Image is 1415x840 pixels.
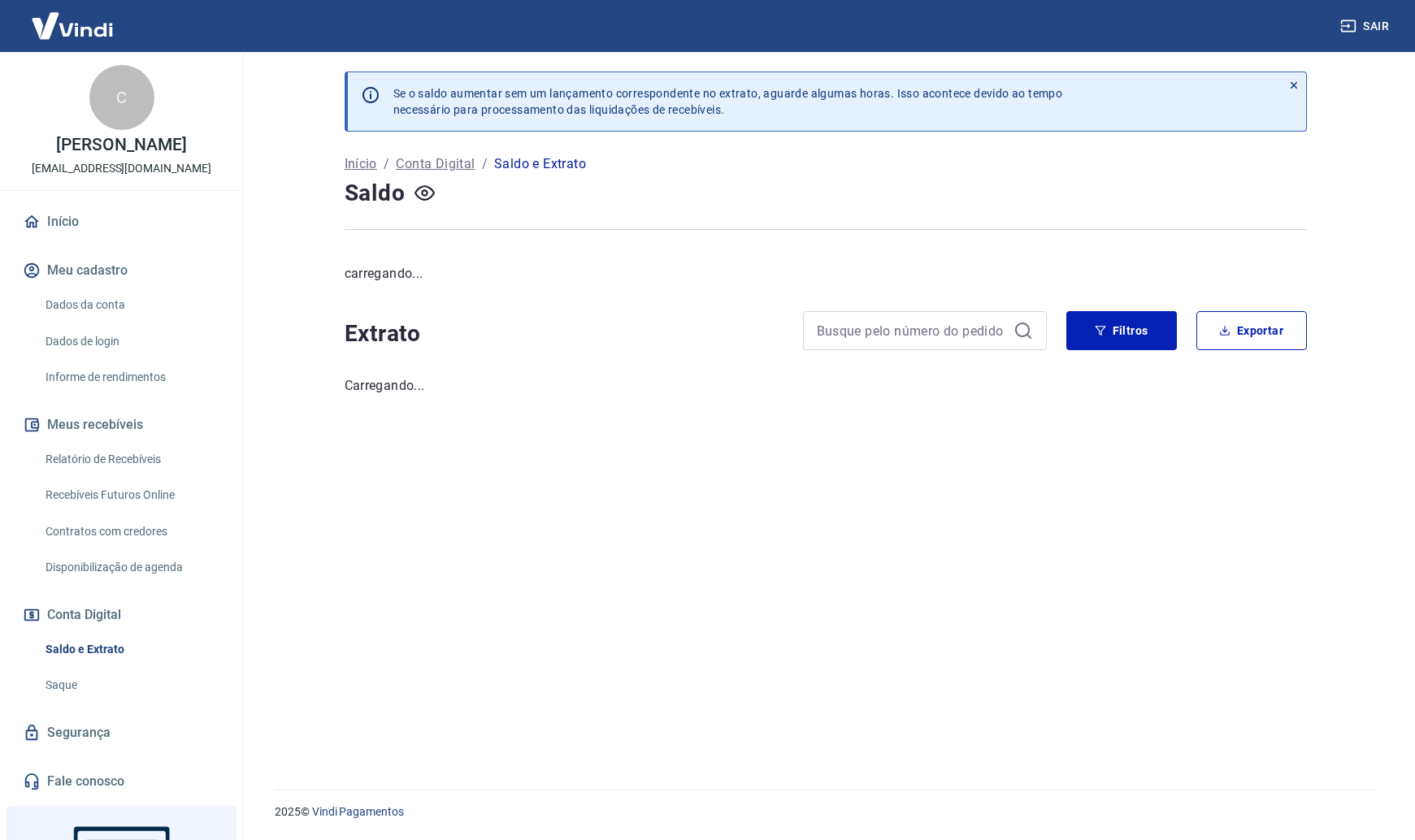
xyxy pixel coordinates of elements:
a: Início [345,154,377,174]
a: Dados de login [39,325,224,358]
a: Informe de rendimentos [39,361,224,394]
div: C [89,65,154,130]
a: Saque [39,669,224,702]
a: Recebíveis Futuros Online [39,478,224,512]
a: Conta Digital [396,154,475,174]
input: Busque pelo número do pedido [817,318,1007,343]
a: Disponibilização de agenda [39,551,224,584]
a: Saldo e Extrato [39,633,224,666]
a: Dados da conta [39,288,224,322]
p: / [384,154,389,174]
p: / [482,154,488,174]
h4: Saldo [345,177,406,210]
button: Filtros [1066,311,1177,350]
a: Fale conosco [20,764,224,799]
p: [EMAIL_ADDRESS][DOMAIN_NAME] [32,160,211,177]
button: Meus recebíveis [20,407,224,443]
img: Vindi [20,1,125,50]
a: Vindi Pagamentos [312,805,404,818]
button: Sair [1337,11,1395,41]
a: Relatório de Recebíveis [39,443,224,476]
h4: Extrato [345,318,783,350]
p: 2025 © [275,803,1376,821]
a: Início [20,204,224,240]
p: Carregando... [345,376,1307,396]
p: Saldo e Extrato [494,154,586,174]
button: Exportar [1196,311,1307,350]
a: Segurança [20,715,224,751]
p: [PERSON_NAME] [56,136,186,154]
button: Conta Digital [20,597,224,633]
button: Meu cadastro [20,253,224,288]
a: Contratos com credores [39,515,224,548]
p: carregando... [345,264,1307,284]
p: Se o saldo aumentar sem um lançamento correspondente no extrato, aguarde algumas horas. Isso acon... [393,85,1063,118]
